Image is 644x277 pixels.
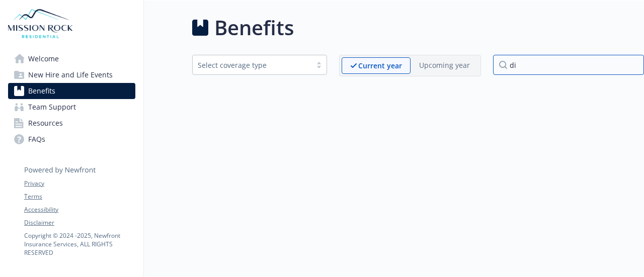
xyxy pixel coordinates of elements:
a: Resources [8,115,135,131]
input: search by carrier, plan name or type [493,55,644,75]
span: FAQs [28,131,45,147]
a: New Hire and Life Events [8,67,135,83]
a: Disclaimer [24,218,135,227]
a: Privacy [24,179,135,188]
p: Copyright © 2024 - 2025 , Newfront Insurance Services, ALL RIGHTS RESERVED [24,231,135,257]
a: Accessibility [24,205,135,214]
a: Benefits [8,83,135,99]
span: Upcoming year [411,57,478,74]
p: Current year [358,60,402,71]
span: Team Support [28,99,76,115]
div: Select coverage type [198,60,306,70]
span: New Hire and Life Events [28,67,113,83]
a: Team Support [8,99,135,115]
a: FAQs [8,131,135,147]
span: Resources [28,115,63,131]
span: Benefits [28,83,55,99]
span: Welcome [28,51,59,67]
h1: Benefits [214,13,294,43]
a: Welcome [8,51,135,67]
a: Terms [24,192,135,201]
p: Upcoming year [419,60,470,70]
